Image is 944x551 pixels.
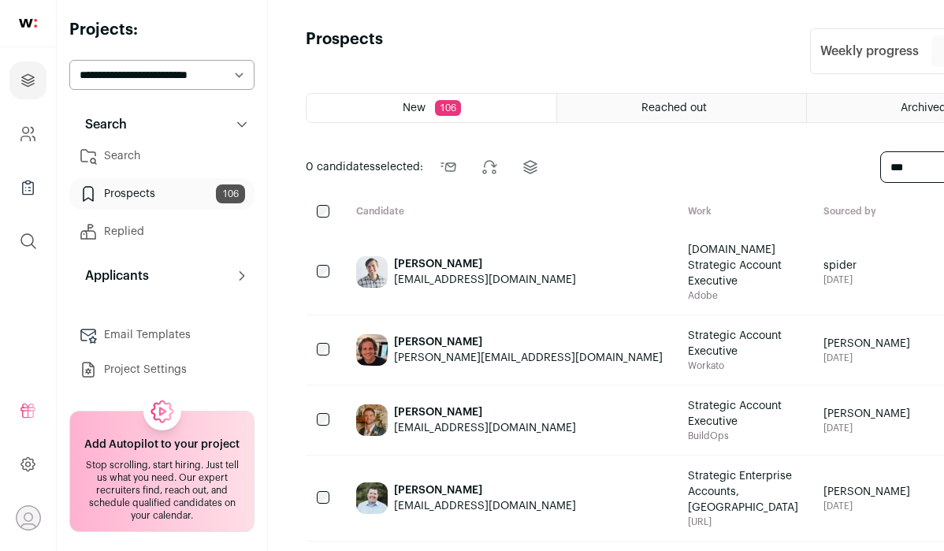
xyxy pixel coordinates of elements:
span: [DATE] [823,274,857,286]
img: wellfound-shorthand-0d5821cbd27db2630d0214b213865d53afaa358527fdda9d0ea32b1df1b89c2c.svg [19,19,37,28]
span: [URL] [688,516,798,528]
span: [DATE] [823,352,910,364]
a: Company and ATS Settings [9,115,46,153]
img: e6bbf8ffbf0170099ff4cd7ce7eca0c4679dd5f7a27d71f963a41beeec96ab63 [356,256,388,288]
div: Work [675,205,811,220]
span: Strategic Enterprise Accounts, [GEOGRAPHIC_DATA] [688,468,798,516]
span: [DATE] [823,422,910,434]
img: 397b58961624e506f4a519a2c9a87aa855b78137565ddf6f3165ce75e981b660 [356,334,388,366]
a: Projects [9,61,46,99]
span: Reached out [641,102,707,114]
p: Search [76,115,127,134]
span: [PERSON_NAME] [823,484,910,500]
button: Open dropdown [16,505,41,531]
span: Strategic Account Executive [688,328,798,359]
a: Company Lists [9,169,46,207]
span: BuildOps [688,430,798,442]
div: [EMAIL_ADDRESS][DOMAIN_NAME] [394,420,576,436]
span: Workato [688,359,798,372]
span: [PERSON_NAME] [823,406,910,422]
h2: Projects: [69,19,255,41]
div: [PERSON_NAME] [394,482,576,498]
p: Applicants [76,266,149,285]
h1: Prospects [306,28,383,74]
div: Weekly progress [820,42,919,61]
img: 790bfab50ad0e6000f1a457303aa9a123623ffb294263d59da4b4b59ccb10380 [356,404,388,436]
a: Add Autopilot to your project Stop scrolling, start hiring. Just tell us what you need. Our exper... [69,411,255,532]
h2: Add Autopilot to your project [84,437,240,452]
div: Sourced by [811,205,937,220]
span: Adobe [688,289,798,302]
div: [PERSON_NAME] [394,256,576,272]
div: [PERSON_NAME][EMAIL_ADDRESS][DOMAIN_NAME] [394,350,663,366]
div: [PERSON_NAME] [394,334,663,350]
span: [DOMAIN_NAME] Strategic Account Executive [688,242,798,289]
span: 0 candidates [306,162,375,173]
span: New [403,102,426,114]
button: Search [69,109,255,140]
span: selected: [306,159,423,175]
img: ed0763fc072633992ea313d09a18ea4107ad81611d9a038479e4276dfa2e2db5.jpg [356,482,388,514]
span: spider [823,258,857,274]
span: Strategic Account Executive [688,398,798,430]
a: Prospects106 [69,178,255,210]
div: Stop scrolling, start hiring. Just tell us what you need. Our expert recruiters find, reach out, ... [80,459,244,522]
div: [EMAIL_ADDRESS][DOMAIN_NAME] [394,272,576,288]
div: Candidate [344,205,675,220]
a: Replied [69,216,255,248]
button: Applicants [69,260,255,292]
div: [EMAIL_ADDRESS][DOMAIN_NAME] [394,498,576,514]
a: Email Templates [69,319,255,351]
span: 106 [435,100,461,116]
a: Reached out [557,94,806,122]
span: 106 [216,184,245,203]
a: Search [69,140,255,172]
span: [PERSON_NAME] [823,336,910,352]
div: [PERSON_NAME] [394,404,576,420]
span: [DATE] [823,500,910,512]
a: Project Settings [69,354,255,385]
